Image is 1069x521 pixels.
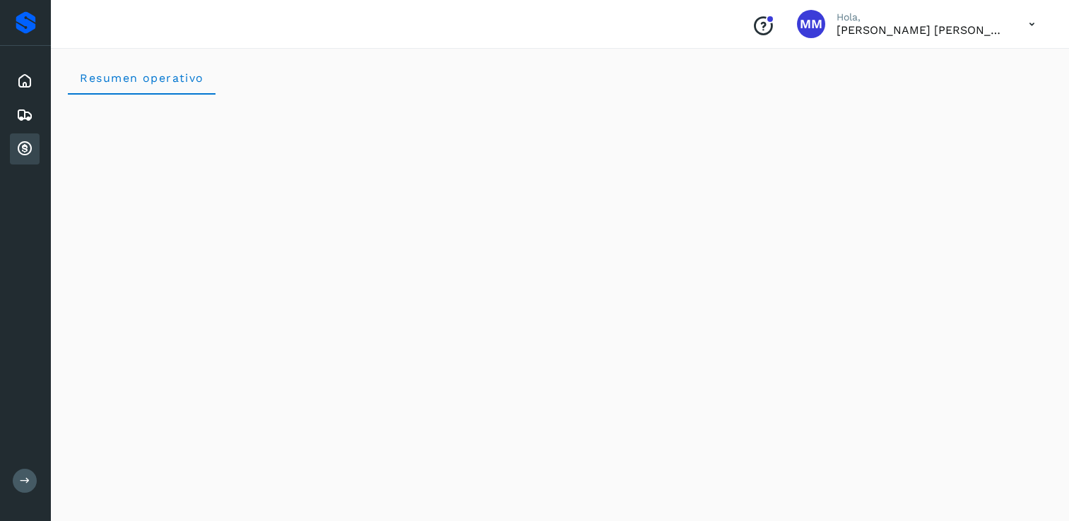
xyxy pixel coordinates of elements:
[79,71,204,85] span: Resumen operativo
[10,133,40,164] div: Cuentas por cobrar
[837,23,1006,37] p: María Magdalena macaria González Marquez
[837,11,1006,23] p: Hola,
[10,66,40,97] div: Inicio
[10,100,40,131] div: Embarques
